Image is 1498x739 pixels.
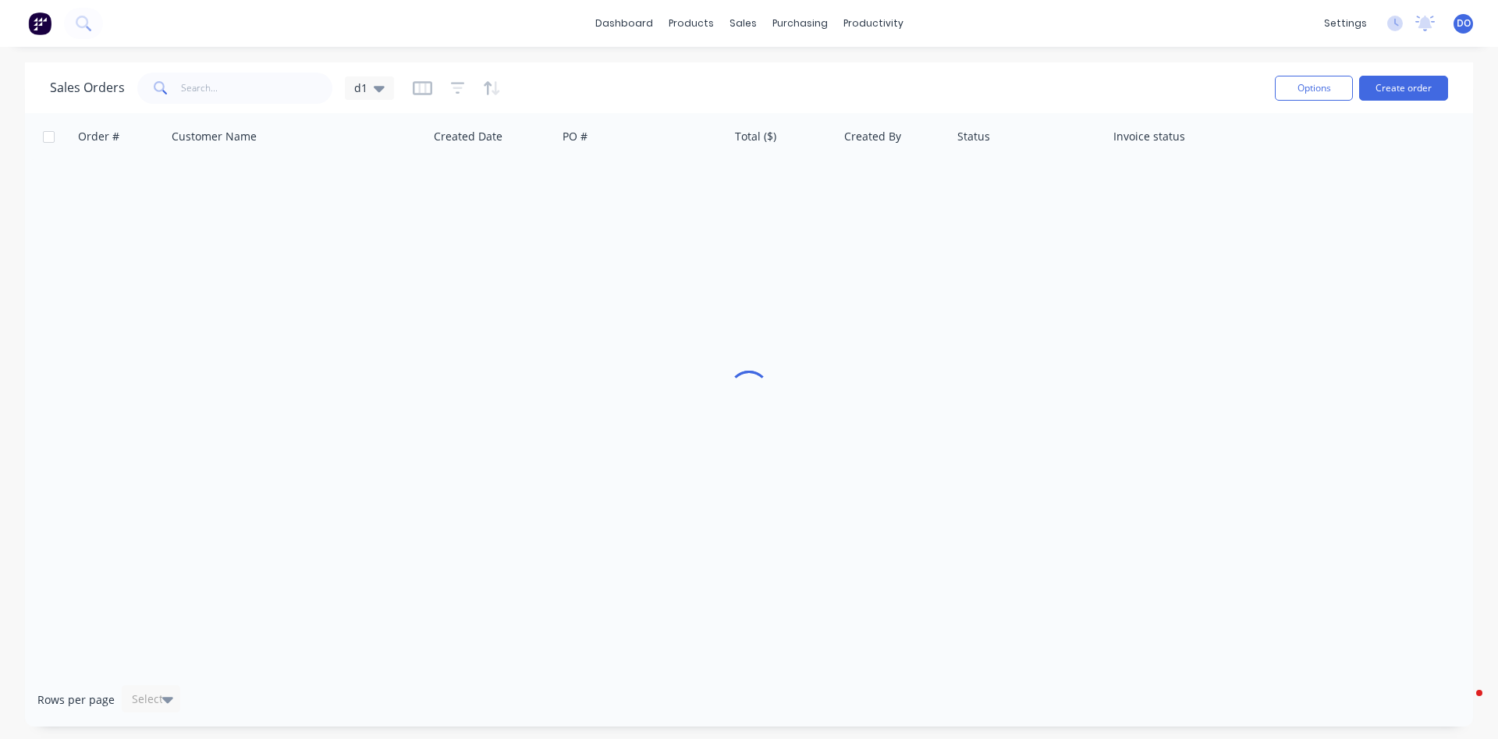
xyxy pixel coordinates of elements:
[765,12,836,35] div: purchasing
[722,12,765,35] div: sales
[844,129,901,144] div: Created By
[661,12,722,35] div: products
[172,129,257,144] div: Customer Name
[50,80,125,95] h1: Sales Orders
[957,129,990,144] div: Status
[181,73,333,104] input: Search...
[735,129,776,144] div: Total ($)
[563,129,587,144] div: PO #
[78,129,119,144] div: Order #
[132,691,172,707] div: Select...
[587,12,661,35] a: dashboard
[1316,12,1375,35] div: settings
[1113,129,1185,144] div: Invoice status
[1445,686,1482,723] iframe: Intercom live chat
[434,129,502,144] div: Created Date
[1359,76,1448,101] button: Create order
[37,692,115,708] span: Rows per page
[28,12,51,35] img: Factory
[836,12,911,35] div: productivity
[1275,76,1353,101] button: Options
[354,80,367,96] span: d1
[1457,16,1471,30] span: DO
